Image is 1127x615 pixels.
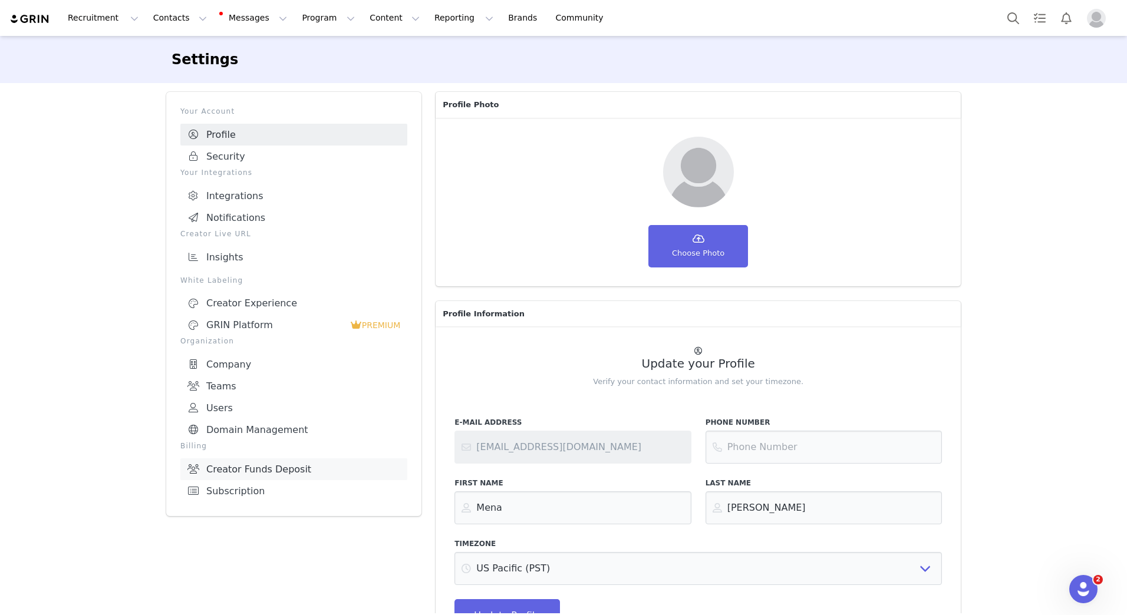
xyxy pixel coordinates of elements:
div: Creator Experience [187,297,400,309]
a: GRIN Platform PREMIUM [180,314,407,336]
img: grin logo [9,14,51,25]
label: Timezone [454,538,942,549]
span: Profile Information [443,308,525,320]
input: Phone Number [706,431,942,464]
label: First Name [454,478,691,488]
button: Recruitment [61,5,146,31]
img: placeholder-profile.jpg [1087,9,1106,28]
a: Tasks [1027,5,1053,31]
a: Users [180,397,407,419]
span: 2 [1093,575,1103,584]
a: Creator Experience [180,293,407,314]
a: Insights [180,246,407,268]
span: Profile Photo [443,99,499,111]
a: Integrations [180,185,407,207]
a: Creator Funds Deposit [180,458,407,480]
button: Contacts [146,5,214,31]
label: Last Name [706,478,942,488]
p: White Labeling [180,275,407,286]
a: Community [549,5,616,31]
input: First Name [454,491,691,524]
button: Search [1000,5,1026,31]
a: Company [180,353,407,375]
p: Organization [180,336,407,346]
a: Teams [180,375,407,397]
img: Your picture [663,137,734,207]
iframe: Intercom live chat [1069,575,1098,603]
a: Brands [501,5,548,31]
span: PREMIUM [362,320,401,330]
p: Your Integrations [180,167,407,178]
p: Your Account [180,106,407,117]
input: Last Name [706,491,942,524]
label: Phone Number [706,417,942,428]
a: Subscription [180,480,407,502]
p: Creator Live URL [180,229,407,239]
button: Reporting [427,5,500,31]
a: Profile [180,124,407,146]
button: Profile [1080,9,1118,28]
label: E-Mail Address [454,417,691,428]
button: Program [295,5,362,31]
p: Verify your contact information and set your timezone. [454,376,942,388]
h2: Update your Profile [454,357,942,371]
button: Messages [215,5,294,31]
a: Notifications [180,207,407,229]
input: Contact support or your account administrator to change your email address [454,431,691,464]
button: Content [363,5,427,31]
a: Domain Management [180,419,407,441]
span: Choose Photo [672,247,724,259]
select: Select Timezone [454,552,942,585]
button: Notifications [1053,5,1079,31]
a: Security [180,146,407,167]
p: Billing [180,441,407,451]
div: GRIN Platform [187,319,350,331]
